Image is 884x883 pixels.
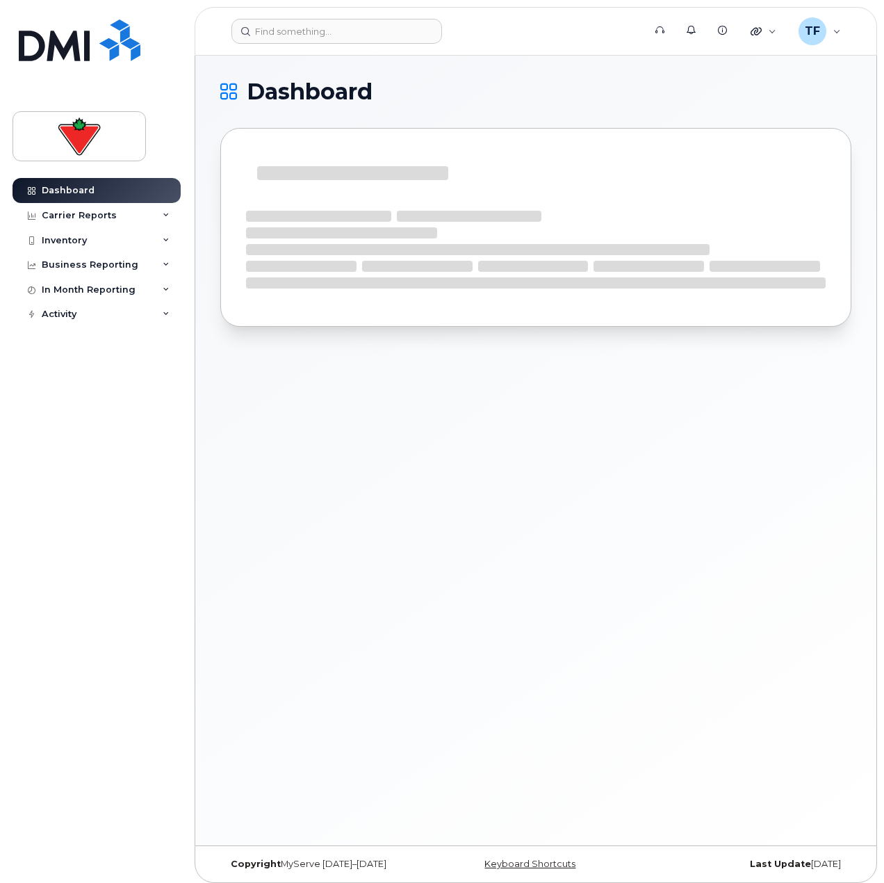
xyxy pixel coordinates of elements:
[220,859,431,870] div: MyServe [DATE]–[DATE]
[247,81,373,102] span: Dashboard
[750,859,811,869] strong: Last Update
[484,859,575,869] a: Keyboard Shortcuts
[231,859,281,869] strong: Copyright
[641,859,851,870] div: [DATE]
